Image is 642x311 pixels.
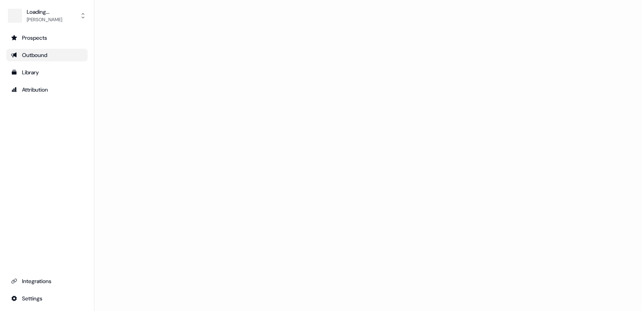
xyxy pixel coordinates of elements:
[11,68,83,76] div: Library
[6,275,88,287] a: Go to integrations
[11,34,83,42] div: Prospects
[11,294,83,302] div: Settings
[6,49,88,61] a: Go to outbound experience
[27,8,62,16] div: Loading...
[6,31,88,44] a: Go to prospects
[6,66,88,79] a: Go to templates
[11,86,83,94] div: Attribution
[11,51,83,59] div: Outbound
[6,83,88,96] a: Go to attribution
[27,16,62,24] div: [PERSON_NAME]
[6,6,88,25] button: Loading...[PERSON_NAME]
[11,277,83,285] div: Integrations
[6,292,88,305] a: Go to integrations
